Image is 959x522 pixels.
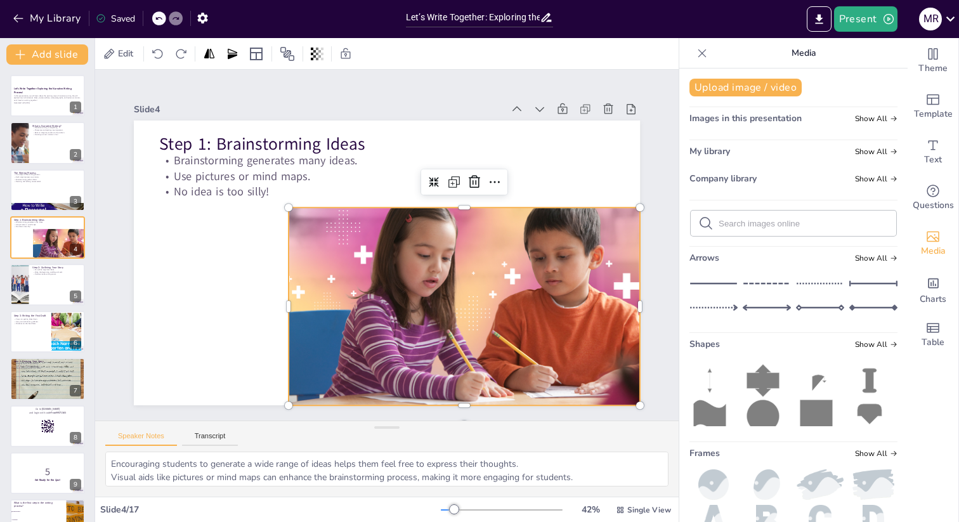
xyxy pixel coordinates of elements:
[10,122,85,164] div: 2
[70,432,81,443] div: 8
[6,44,88,65] button: Add slide
[908,221,958,266] div: Add images, graphics, shapes or video
[921,244,946,258] span: Media
[14,171,81,175] p: The Writing Process
[271,9,334,464] p: Brainstorming generates many ideas.
[10,75,85,117] div: 1
[14,95,81,101] p: In this presentation, we will learn about the exciting steps of narrative writing. We will explor...
[689,112,802,124] span: Images in this presentation
[849,469,897,500] img: paint.png
[96,13,135,25] div: Saved
[14,314,48,318] p: Step 3: Writing the First Draft
[32,133,81,136] p: Creating our own stories is fun!
[922,336,944,349] span: Table
[908,38,958,84] div: Change the overall theme
[32,268,81,271] p: An outline organizes ideas.
[14,221,81,224] p: Brainstorming generates many ideas.
[10,216,85,258] div: 4
[796,469,844,500] img: paint2.png
[14,87,72,94] strong: Let’s Write Together: Exploring the Narrative Writing Process!
[855,254,897,263] span: Show all
[908,312,958,358] div: Add a table
[302,12,365,467] p: No idea is too silly!
[10,264,85,306] div: 5
[35,478,61,481] strong: Get Ready for the Quiz!
[70,290,81,302] div: 5
[10,358,85,400] div: 7
[14,101,81,104] p: Generated with [URL]
[14,226,81,228] p: No idea is too silly!
[712,38,895,69] p: Media
[70,337,81,349] div: 6
[280,46,295,62] span: Position
[689,447,720,459] span: Frames
[689,338,720,350] span: Shapes
[115,48,136,60] span: Edit
[42,407,60,410] strong: [DOMAIN_NAME]
[919,6,942,32] button: M R
[32,126,81,129] p: Narrative writing is storytelling.
[251,7,322,462] p: Step 1: Brainstorming Ideas
[14,318,48,320] p: Focus on getting ideas down.
[182,432,238,446] button: Transcript
[12,511,65,512] span: Brainstorming
[32,265,81,269] p: Step 2: Outlining Your Story
[855,147,897,156] span: Show all
[914,107,953,121] span: Template
[14,176,81,178] p: Each step improves our stories.
[406,8,540,27] input: Insert title
[14,411,81,415] p: and login with code
[10,169,85,211] div: 3
[924,153,942,167] span: Text
[834,6,897,32] button: Present
[575,504,606,516] div: 42 %
[70,196,81,207] div: 3
[855,340,897,349] span: Show all
[689,469,738,500] img: ball.png
[70,149,81,160] div: 2
[246,44,266,64] div: Layout
[70,385,81,396] div: 7
[908,175,958,221] div: Get real-time input from your audience
[105,452,669,486] textarea: Encouraging students to generate a wide range of ideas helps them feel free to express their thou...
[919,8,942,30] div: M R
[32,271,81,273] p: Write the beginning, middle, and end.
[14,323,48,325] p: Mistakes can be fixed later.
[855,114,897,123] span: Show all
[14,363,81,365] p: Revising improves our writing.
[14,174,81,176] p: Five steps in the writing process.
[14,218,81,222] p: Step 1: Brainstorming Ideas
[855,449,897,458] span: Show all
[627,505,671,515] span: Single View
[32,129,81,131] p: Characters and settings are important.
[32,273,81,275] p: Outlines make writing easier.
[908,84,958,129] div: Add ready made slides
[219,115,270,483] div: Slide 4
[908,266,958,312] div: Add charts and graphs
[14,181,81,183] p: Revising and editing are essential.
[105,432,177,446] button: Speaker Notes
[10,8,86,29] button: My Library
[287,11,350,466] p: Use pictures or mind maps.
[719,219,889,228] input: Search images online
[14,367,81,370] p: Rearranging sentences aids clarity.
[100,504,441,516] div: Slide 4 / 17
[70,101,81,113] div: 1
[689,79,802,96] button: Upload image / video
[918,62,948,75] span: Theme
[70,244,81,255] div: 4
[908,129,958,175] div: Add text boxes
[14,500,63,507] p: What is the first step in the writing process?
[14,407,81,411] p: Go to
[14,178,81,181] p: Brainstorming gathers ideas.
[12,519,65,520] span: Outlining
[807,6,832,32] button: Export to PowerPoint
[32,131,81,134] p: Real or imaginary events can be written.
[10,452,85,494] div: 9
[689,145,730,157] span: My library
[14,360,81,363] p: Step 4: Revising Your Story
[689,252,719,264] span: Arrows
[10,405,85,447] div: 8
[70,479,81,490] div: 9
[14,223,81,226] p: Use pictures or mind maps.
